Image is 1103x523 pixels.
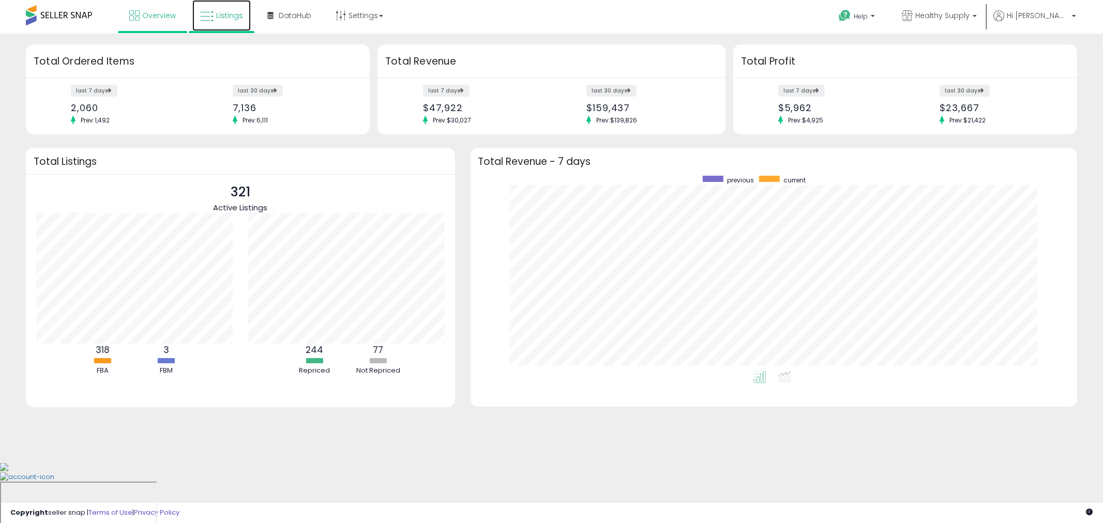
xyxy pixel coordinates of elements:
span: Healthy Supply [915,10,970,21]
span: Prev: $21,422 [944,116,991,125]
div: FBM [135,366,197,376]
label: last 7 days [71,85,117,97]
a: Hi [PERSON_NAME] [993,10,1076,34]
h3: Total Revenue [385,54,718,69]
span: Active Listings [213,202,267,213]
span: Prev: 1,492 [75,116,115,125]
p: 321 [213,182,267,202]
span: Overview [142,10,176,21]
i: Get Help [838,9,851,22]
div: $159,437 [586,102,707,113]
span: current [783,176,806,184]
div: 2,060 [71,102,190,113]
b: 77 [373,344,383,356]
span: Hi [PERSON_NAME] [1007,10,1069,21]
span: Prev: $4,925 [783,116,828,125]
div: Not Repriced [347,366,409,376]
label: last 30 days [233,85,283,97]
div: $5,962 [778,102,897,113]
b: 3 [163,344,169,356]
h3: Total Ordered Items [34,54,362,69]
span: DataHub [279,10,311,21]
b: 244 [306,344,323,356]
span: Listings [216,10,243,21]
a: Help [830,2,885,34]
div: Repriced [283,366,345,376]
div: 7,136 [233,102,352,113]
div: $47,922 [423,102,544,113]
label: last 30 days [586,85,637,97]
h3: Total Profit [741,54,1069,69]
span: previous [727,176,754,184]
span: Prev: $30,027 [428,116,476,125]
span: Help [854,12,868,21]
h3: Total Listings [34,158,447,165]
label: last 30 days [940,85,990,97]
label: last 7 days [778,85,825,97]
label: last 7 days [423,85,470,97]
span: Prev: $139,826 [591,116,642,125]
h3: Total Revenue - 7 days [478,158,1069,165]
div: $23,667 [940,102,1059,113]
div: FBA [71,366,133,376]
span: Prev: 6,111 [237,116,273,125]
b: 318 [96,344,110,356]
